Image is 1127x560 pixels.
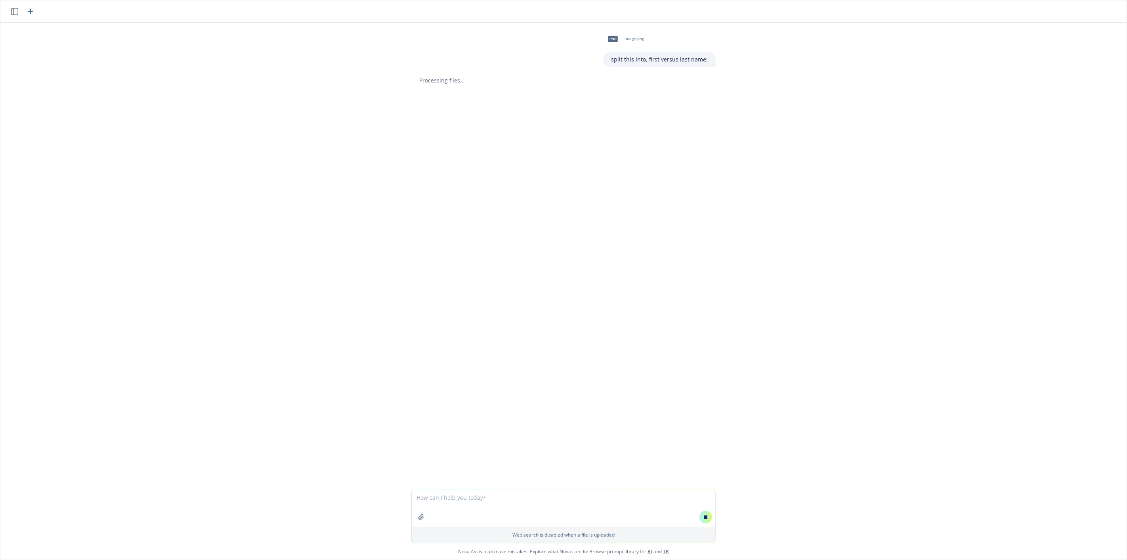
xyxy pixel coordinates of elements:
[603,29,646,49] div: pngimage.png
[648,548,652,555] a: BI
[608,36,618,42] span: png
[416,531,711,538] p: Web search is disabled when a file is uploaded
[663,548,669,555] a: TR
[625,36,644,41] span: image.png
[611,55,708,63] p: split this into, first versus last name:
[4,543,1123,560] span: Nova Assist can make mistakes. Explore what Nova can do: Browse prompt library for and
[411,76,716,84] div: Processing files...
